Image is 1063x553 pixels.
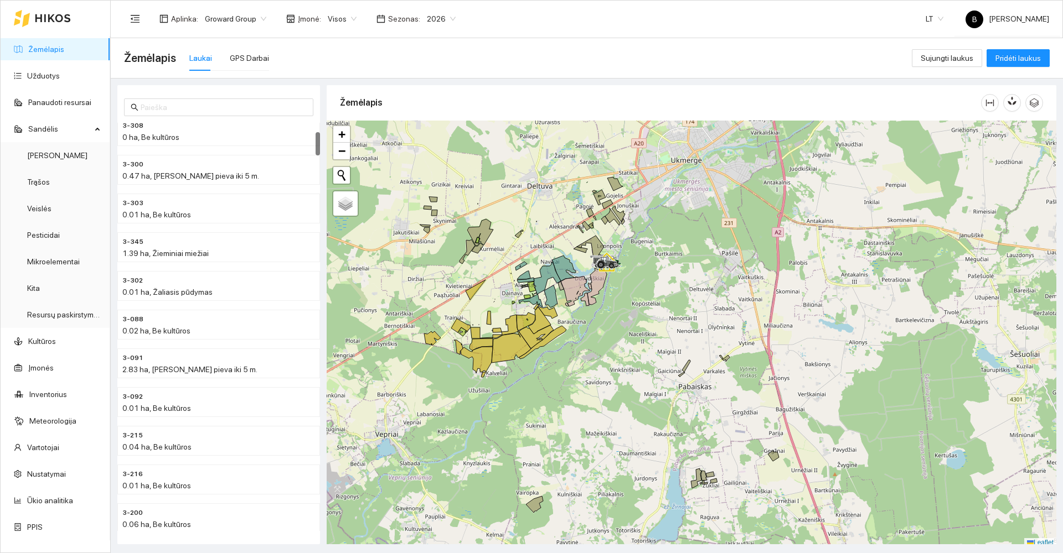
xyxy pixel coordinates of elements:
span: shop [286,14,295,23]
a: Kultūros [28,337,56,346]
span: Sujungti laukus [921,52,973,64]
button: column-width [981,94,999,112]
span: Sandėlis [28,118,91,140]
span: [PERSON_NAME] [966,14,1049,23]
button: menu-fold [124,8,146,30]
span: Visos [328,11,357,27]
span: 0.02 ha, Be kultūros [122,326,190,335]
span: 0.04 ha, Be kultūros [122,442,192,451]
a: Inventorius [29,390,67,399]
a: Veislės [27,204,51,213]
span: 0.01 ha, Be kultūros [122,210,191,219]
a: Užduotys [27,71,60,80]
span: 3-345 [122,237,143,247]
a: Pesticidai [27,231,60,239]
button: Pridėti laukus [987,49,1050,67]
span: Aplinka : [171,13,198,25]
button: Initiate a new search [333,167,350,184]
a: Layers [333,191,358,216]
div: Laukai [189,52,212,64]
div: GPS Darbai [230,52,269,64]
a: Nustatymai [27,469,66,478]
span: 3-215 [122,430,143,441]
span: 3-308 [122,121,143,131]
a: Meteorologija [29,416,76,425]
span: 3-200 [122,508,143,518]
span: search [131,103,138,111]
span: 3-092 [122,392,143,402]
a: Leaflet [1027,539,1054,546]
span: 3-088 [122,314,143,325]
span: 1.39 ha, Žieminiai miežiai [122,249,209,258]
div: Žemėlapis [340,87,981,118]
span: Groward Group [205,11,266,27]
a: Resursų paskirstymas [27,310,102,319]
a: Zoom in [333,126,350,143]
a: Ūkio analitika [27,496,73,505]
span: 0.47 ha, [PERSON_NAME] pieva iki 5 m. [122,171,259,180]
a: Vartotojai [27,443,59,452]
span: calendar [376,14,385,23]
span: 0.01 ha, Be kultūros [122,404,191,413]
a: Zoom out [333,143,350,159]
a: Žemėlapis [28,45,64,54]
span: Sezonas : [388,13,420,25]
span: 0.01 ha, Žaliasis pūdymas [122,288,213,296]
span: 3-303 [122,198,143,208]
span: Žemėlapis [124,49,176,67]
a: Kita [27,284,40,293]
span: Pridėti laukus [995,52,1041,64]
span: 0.06 ha, Be kultūros [122,520,191,529]
span: menu-fold [130,14,140,24]
a: [PERSON_NAME] [27,151,87,160]
span: 0.01 ha, Be kultūros [122,481,191,490]
input: Paieška [141,101,307,113]
span: layout [159,14,168,23]
button: Sujungti laukus [912,49,982,67]
span: 2026 [427,11,456,27]
a: PPIS [27,523,43,531]
a: Įmonės [28,363,54,372]
a: Sujungti laukus [912,54,982,62]
span: 0 ha, Be kultūros [122,133,179,142]
span: B [972,11,977,28]
span: 2.83 ha, [PERSON_NAME] pieva iki 5 m. [122,365,257,374]
a: Panaudoti resursai [28,98,91,107]
span: column-width [982,98,998,107]
a: Mikroelementai [27,257,80,266]
span: Įmonė : [298,13,321,25]
span: 3-091 [122,353,143,363]
span: − [338,144,345,158]
span: LT [926,11,943,27]
a: Trąšos [27,178,50,186]
span: 3-216 [122,469,143,479]
span: + [338,127,345,141]
span: 3-300 [122,159,143,170]
span: 3-302 [122,275,143,286]
a: Pridėti laukus [987,54,1050,62]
